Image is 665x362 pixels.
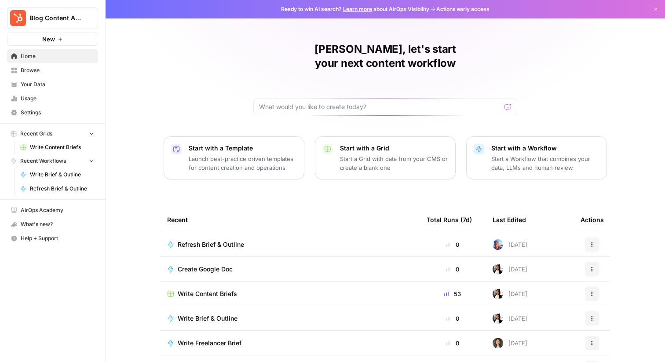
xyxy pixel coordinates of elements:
span: Home [21,52,94,60]
img: Blog Content Action Plan Logo [10,10,26,26]
span: Ready to win AI search? about AirOps Visibility [281,5,429,13]
p: Start a Grid with data from your CMS or create a blank one [340,154,448,172]
p: Launch best-practice driven templates for content creation and operations [189,154,297,172]
div: What's new? [7,218,98,231]
span: Write Freelancer Brief [178,339,241,347]
button: New [7,33,98,46]
span: New [42,35,55,44]
a: Learn more [343,6,372,12]
a: Refresh Brief & Outline [167,240,413,249]
a: Write Content Briefs [16,140,98,154]
a: Create Google Doc [167,265,413,274]
a: Write Brief & Outline [16,168,98,182]
div: Last Edited [493,208,526,232]
div: Total Runs (7d) [427,208,472,232]
a: Settings [7,106,98,120]
span: Write Content Briefs [178,289,237,298]
a: Write Brief & Outline [167,314,413,323]
p: Start with a Template [189,144,297,153]
a: Write Freelancer Brief [167,339,413,347]
img: xqjo96fmx1yk2e67jao8cdkou4un [493,313,503,324]
button: What's new? [7,217,98,231]
img: xqjo96fmx1yk2e67jao8cdkou4un [493,289,503,299]
p: Start with a Grid [340,144,448,153]
a: Usage [7,91,98,106]
p: Start with a Workflow [491,144,599,153]
div: 0 [427,240,479,249]
div: Recent [167,208,413,232]
span: Blog Content Action Plan [29,14,83,22]
input: What would you like to create today? [259,102,501,111]
div: [DATE] [493,313,527,324]
span: Recent Grids [20,130,52,138]
span: Your Data [21,80,94,88]
div: 53 [427,289,479,298]
div: Actions [581,208,604,232]
div: 0 [427,265,479,274]
span: Write Content Briefs [30,143,94,151]
button: Start with a TemplateLaunch best-practice driven templates for content creation and operations [164,136,304,179]
span: Write Brief & Outline [178,314,237,323]
span: Write Brief & Outline [30,171,94,179]
div: 0 [427,314,479,323]
a: Home [7,49,98,63]
span: Refresh Brief & Outline [30,185,94,193]
button: Recent Workflows [7,154,98,168]
div: [DATE] [493,264,527,274]
div: [DATE] [493,239,527,250]
span: Recent Workflows [20,157,66,165]
span: Actions early access [436,5,490,13]
button: Start with a GridStart a Grid with data from your CMS or create a blank one [315,136,456,179]
span: Help + Support [21,234,94,242]
button: Start with a WorkflowStart a Workflow that combines your data, LLMs and human review [466,136,607,179]
a: Refresh Brief & Outline [16,182,98,196]
span: Create Google Doc [178,265,233,274]
span: AirOps Academy [21,206,94,214]
button: Help + Support [7,231,98,245]
button: Workspace: Blog Content Action Plan [7,7,98,29]
a: Your Data [7,77,98,91]
div: [DATE] [493,338,527,348]
img: xqjo96fmx1yk2e67jao8cdkou4un [493,264,503,274]
span: Browse [21,66,94,74]
span: Refresh Brief & Outline [178,240,244,249]
a: AirOps Academy [7,203,98,217]
img: f1wtp19cau5zvq4fr3rim76fhcle [493,239,503,250]
div: 0 [427,339,479,347]
img: 2lxmex1b25e6z9c9ikx19pg4vxoo [493,338,503,348]
span: Settings [21,109,94,117]
span: Usage [21,95,94,102]
button: Recent Grids [7,127,98,140]
a: Browse [7,63,98,77]
p: Start a Workflow that combines your data, LLMs and human review [491,154,599,172]
div: [DATE] [493,289,527,299]
h1: [PERSON_NAME], let's start your next content workflow [253,42,517,70]
a: Write Content Briefs [167,289,413,298]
